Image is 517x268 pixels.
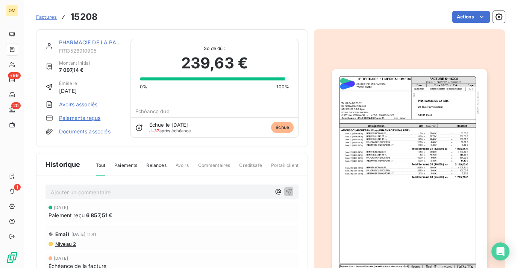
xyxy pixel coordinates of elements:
span: [DATE] 11:41 [71,232,97,236]
span: FR13528910995 [59,48,121,54]
span: Factures [36,14,57,20]
div: Open Intercom Messenger [491,242,509,260]
span: Paiements [114,162,137,175]
span: Paiement reçu [49,211,85,219]
span: Solde dû : [140,45,289,52]
a: Paiements reçus [59,114,100,122]
span: Email [55,231,69,237]
span: échue [271,122,294,133]
a: Avoirs associés [59,101,97,108]
span: J+37 [149,128,159,133]
span: Avoirs [176,162,189,175]
span: Commentaires [198,162,230,175]
span: Creditsafe [239,162,262,175]
span: +99 [8,72,21,79]
a: PHARMACIE DE LA PAIX [59,39,121,45]
span: Portail client [271,162,299,175]
span: [DATE] [54,205,68,210]
span: Échue le [DATE] [149,122,188,128]
span: Historique [45,159,80,170]
span: 1 [14,184,21,191]
span: [DATE] [54,256,68,260]
span: Relances [146,162,166,175]
span: Niveau 2 [55,241,76,247]
span: [DATE] [59,87,77,95]
a: Documents associés [59,128,111,135]
span: Échéance due [135,108,170,114]
span: Émise le [59,80,77,87]
span: 0% [140,83,147,90]
span: après échéance [149,129,191,133]
button: Actions [452,11,490,23]
span: 6 857,51 € [86,211,113,219]
a: Factures [36,13,57,21]
span: 7 097,14 € [59,67,90,74]
span: 20 [11,102,21,109]
img: Logo LeanPay [6,251,18,263]
div: OM [6,5,18,17]
h3: 15208 [70,10,98,24]
span: Montant initial [59,60,90,67]
span: Tout [96,162,106,176]
span: 100% [276,83,289,90]
span: 239,63 € [181,52,248,74]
